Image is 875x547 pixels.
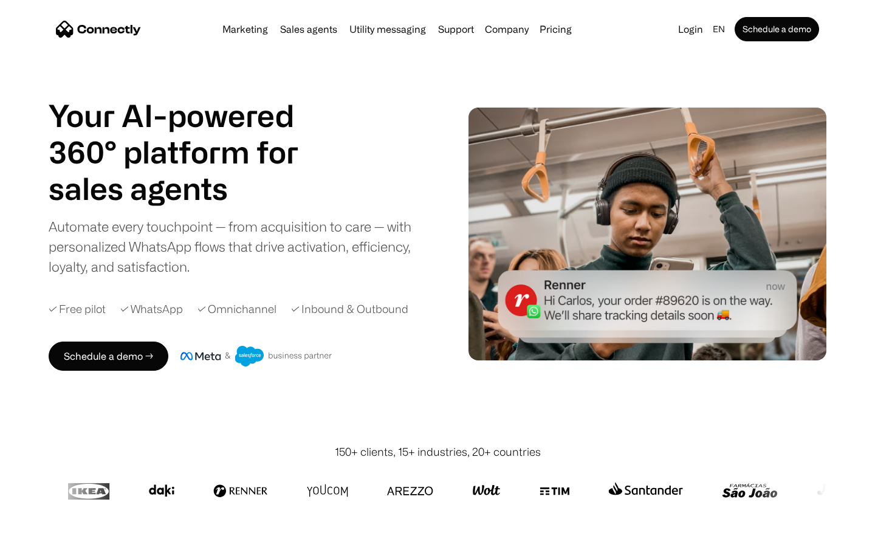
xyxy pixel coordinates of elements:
[12,525,73,543] aside: Language selected: English
[49,301,106,317] div: ✓ Free pilot
[49,97,328,170] h1: Your AI-powered 360° platform for
[120,301,183,317] div: ✓ WhatsApp
[24,526,73,543] ul: Language list
[218,24,273,34] a: Marketing
[180,346,332,366] img: Meta and Salesforce business partner badge.
[535,24,577,34] a: Pricing
[291,301,408,317] div: ✓ Inbound & Outbound
[335,444,541,460] div: 150+ clients, 15+ industries, 20+ countries
[275,24,342,34] a: Sales agents
[345,24,431,34] a: Utility messaging
[49,342,168,371] a: Schedule a demo →
[485,21,529,38] div: Company
[433,24,479,34] a: Support
[49,216,431,277] div: Automate every touchpoint — from acquisition to care — with personalized WhatsApp flows that driv...
[735,17,819,41] a: Schedule a demo
[197,301,276,317] div: ✓ Omnichannel
[673,21,708,38] a: Login
[49,170,328,207] h1: sales agents
[713,21,725,38] div: en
